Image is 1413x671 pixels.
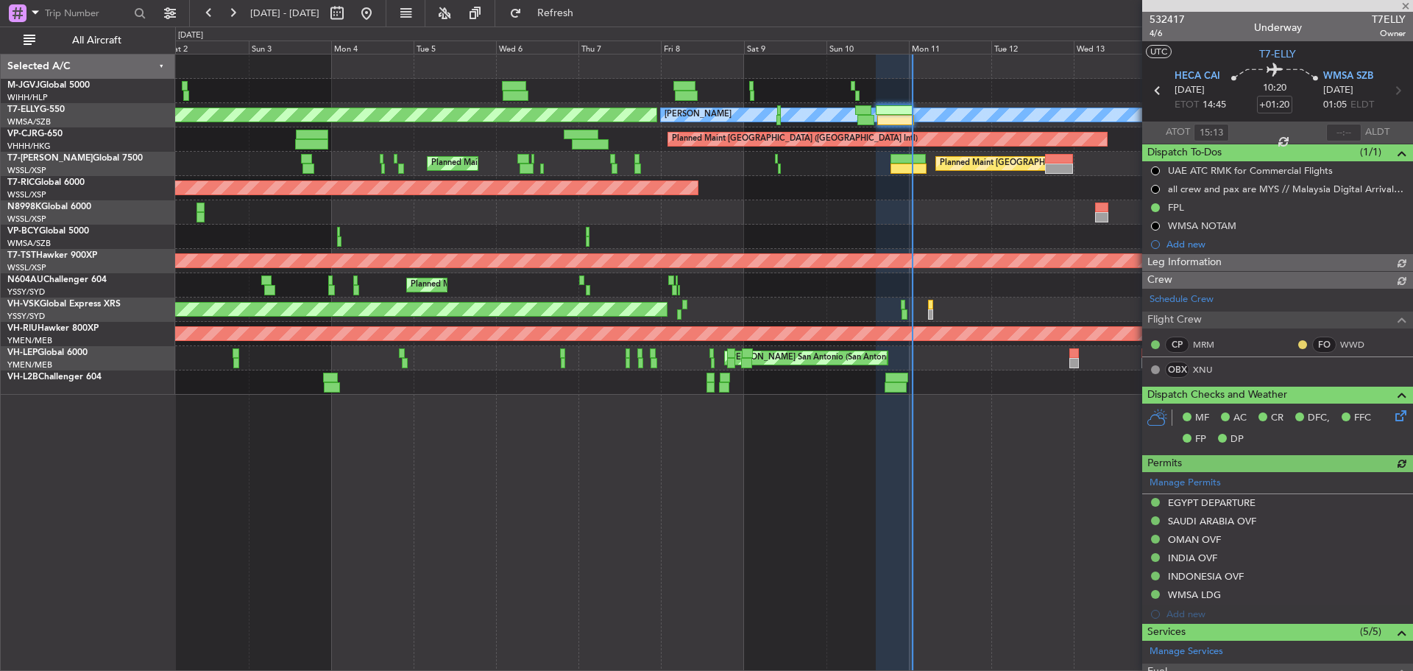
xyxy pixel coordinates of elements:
span: N604AU [7,275,43,284]
span: Owner [1372,27,1406,40]
span: CR [1271,411,1283,426]
a: T7-ELLYG-550 [7,105,65,114]
div: Fri 8 [661,41,743,54]
span: VP-CJR [7,130,38,138]
div: [PERSON_NAME] [665,104,732,126]
span: T7-RIC [7,178,35,187]
span: 4/6 [1150,27,1185,40]
span: FFC [1354,411,1371,426]
span: HECA CAI [1175,69,1220,84]
span: T7ELLY [1372,12,1406,27]
input: Trip Number [45,2,130,24]
span: DP [1230,432,1244,447]
a: N8998KGlobal 6000 [7,203,91,211]
div: Underway [1254,20,1302,35]
div: Mon 11 [909,41,991,54]
div: WMSA NOTAM [1168,219,1236,232]
div: Planned Maint [GEOGRAPHIC_DATA] ([GEOGRAPHIC_DATA]) [940,152,1172,175]
span: Refresh [525,8,587,18]
a: WSSL/XSP [7,189,46,200]
span: T7-ELLY [1259,46,1296,62]
button: UTC [1146,45,1172,58]
span: 10:20 [1263,81,1286,96]
div: Sun 3 [249,41,331,54]
span: VH-L2B [7,373,38,382]
span: [DATE] [1175,83,1205,98]
a: VH-VSKGlobal Express XRS [7,300,121,309]
div: Tue 5 [414,41,496,54]
span: (1/1) [1360,144,1381,160]
a: VP-BCYGlobal 5000 [7,227,89,236]
span: T7-[PERSON_NAME] [7,154,93,163]
a: N604AUChallenger 604 [7,275,107,284]
div: Mon 4 [331,41,414,54]
div: FPL [1168,201,1184,214]
span: T7-TST [7,251,36,260]
a: YSSY/SYD [7,287,45,298]
span: FP [1195,432,1206,447]
span: AC [1233,411,1247,426]
div: UAE ATC RMK for Commercial Flights [1168,164,1333,177]
a: WSSL/XSP [7,262,46,273]
span: [DATE] - [DATE] [250,7,319,20]
div: all crew and pax are MYS // Malaysia Digital Arrival Card (MDAC) [1168,183,1406,195]
span: N8998K [7,203,41,211]
span: 532417 [1150,12,1185,27]
div: Planned Maint Dubai (Al Maktoum Intl) [431,152,576,175]
button: All Aircraft [16,29,160,52]
span: DFC, [1308,411,1330,426]
a: YSSY/SYD [7,311,45,322]
button: Refresh [503,1,591,25]
a: T7-TSTHawker 900XP [7,251,97,260]
a: VH-LEPGlobal 6000 [7,348,88,357]
span: MF [1195,411,1209,426]
span: VH-LEP [7,348,38,357]
span: Dispatch To-Dos [1147,144,1222,161]
span: M-JGVJ [7,81,40,90]
span: All Aircraft [38,35,155,46]
div: Planned Maint Sydney ([PERSON_NAME] Intl) [411,274,581,296]
div: Sat 9 [744,41,826,54]
a: VHHH/HKG [7,141,51,152]
div: Wed 6 [496,41,578,54]
span: VH-RIU [7,324,38,333]
a: WMSA/SZB [7,238,51,249]
a: YMEN/MEB [7,335,52,346]
div: Sun 10 [826,41,909,54]
a: YMEN/MEB [7,359,52,370]
div: [DATE] [178,29,203,42]
span: ETOT [1175,98,1199,113]
a: WIHH/HLP [7,92,48,103]
span: 01:05 [1323,98,1347,113]
span: Services [1147,624,1186,641]
div: [PERSON_NAME] San Antonio (San Antonio Intl) [729,347,910,369]
a: VH-RIUHawker 800XP [7,324,99,333]
a: WMSA/SZB [7,116,51,127]
a: WSSL/XSP [7,165,46,176]
span: ALDT [1365,125,1389,140]
a: VH-L2BChallenger 604 [7,373,102,382]
span: (5/5) [1360,624,1381,639]
div: Wed 13 [1074,41,1156,54]
a: Manage Services [1150,644,1223,659]
div: Tue 12 [991,41,1074,54]
div: Add new [1166,238,1406,250]
span: WMSA SZB [1323,69,1373,84]
a: WSSL/XSP [7,214,46,225]
a: T7-RICGlobal 6000 [7,178,85,187]
span: [DATE] [1323,83,1353,98]
span: VH-VSK [7,300,40,309]
span: T7-ELLY [7,105,40,114]
div: Sat 2 [166,41,249,54]
div: Planned Maint [GEOGRAPHIC_DATA] ([GEOGRAPHIC_DATA] Intl) [672,128,918,150]
span: ELDT [1350,98,1374,113]
a: VP-CJRG-650 [7,130,63,138]
a: T7-[PERSON_NAME]Global 7500 [7,154,143,163]
div: Thu 7 [578,41,661,54]
span: Dispatch Checks and Weather [1147,387,1287,404]
a: M-JGVJGlobal 5000 [7,81,90,90]
span: ATOT [1166,125,1190,140]
span: 14:45 [1203,98,1226,113]
span: VP-BCY [7,227,39,236]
